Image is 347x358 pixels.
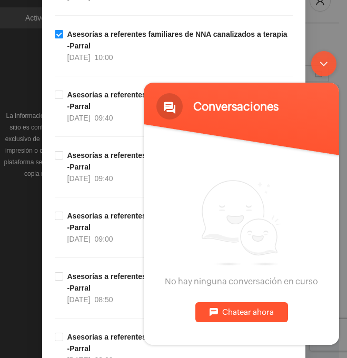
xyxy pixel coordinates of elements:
span: 08:50 [95,295,113,304]
span: [DATE] [67,114,91,122]
strong: Asesorías a referentes familiares de NNA canalizados a terapia -Parral [67,333,287,353]
span: 09:40 [95,114,113,122]
strong: Asesorías a referentes familiares de NNA canalizados a terapia -Parral [67,212,287,232]
span: 09:40 [95,174,113,183]
span: 10:00 [95,53,113,62]
strong: Asesorías a referentes familiares de NNA canalizados a terapia -Parral [67,272,287,292]
span: [DATE] [67,174,91,183]
strong: Asesorías a referentes familiares de NNA canalizados a terapia -Parral [67,91,287,111]
strong: Asesorías a referentes familiares de NNA canalizados a terapia -Parral [67,151,287,171]
strong: Asesorías a referentes familiares de NNA canalizados a terapia -Parral [67,30,287,50]
span: [DATE] [67,235,91,243]
span: [DATE] [67,295,91,304]
span: [DATE] [67,53,91,62]
iframe: SalesIQ Chatwindow [138,46,344,350]
span: 09:00 [95,235,113,243]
